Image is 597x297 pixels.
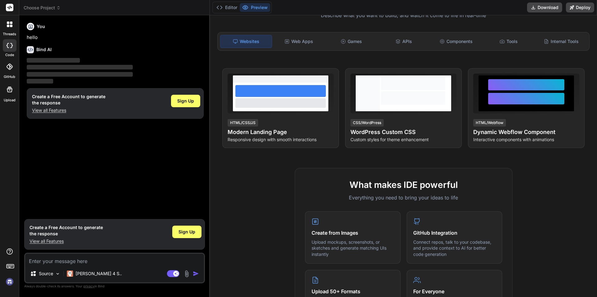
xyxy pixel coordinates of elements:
img: icon [193,271,199,277]
span: ‌ [27,72,133,77]
p: Describe what you want to build, and watch it come to life in real-time [214,12,593,20]
h4: GitHub Integration [413,229,496,237]
h6: You [37,23,45,30]
h2: What makes IDE powerful [305,178,502,191]
button: Download [527,2,562,12]
div: Web Apps [273,35,325,48]
h4: WordPress Custom CSS [350,128,456,137]
button: Deploy [566,2,594,12]
p: View all Features [30,238,103,244]
span: privacy [83,284,95,288]
button: Editor [214,3,240,12]
div: APIs [378,35,429,48]
p: Upload mockups, screenshots, or sketches and generate matching UIs instantly [312,239,394,257]
h6: Bind AI [36,46,52,53]
h4: Upload 50+ Formats [312,288,394,295]
h4: Create from Images [312,229,394,237]
button: Preview [240,3,270,12]
span: Sign Up [177,98,194,104]
div: CSS/WordPress [350,119,384,127]
label: Upload [4,98,16,103]
img: attachment [183,270,190,277]
p: hello [27,34,204,41]
img: Claude 4 Sonnet [67,271,73,277]
p: Connect repos, talk to your codebase, and provide context to AI for better code generation [413,239,496,257]
div: Tools [483,35,535,48]
div: Internal Tools [535,35,587,48]
h1: Create a Free Account to generate the response [32,93,105,106]
label: code [5,52,14,58]
h4: Modern Landing Page [228,128,334,137]
label: threads [3,31,16,37]
span: ‌ [27,79,53,84]
p: Source [39,271,53,277]
h4: For Everyone [413,288,496,295]
span: ‌ [27,65,133,69]
div: Games [326,35,377,48]
img: Pick Models [55,271,60,276]
span: ‌ [27,58,80,63]
div: Components [431,35,482,48]
h4: Dynamic Webflow Component [473,128,579,137]
div: HTML/CSS/JS [228,119,258,127]
span: Sign Up [178,229,195,235]
div: HTML/Webflow [473,119,506,127]
p: Responsive design with smooth interactions [228,137,334,143]
p: [PERSON_NAME] 4 S.. [76,271,122,277]
p: Everything you need to bring your ideas to life [305,194,502,201]
p: Always double-check its answers. Your in Bind [24,283,205,289]
span: Choose Project [24,5,61,11]
img: signin [4,276,15,287]
label: GitHub [4,74,15,79]
h1: Create a Free Account to generate the response [30,224,103,237]
p: Custom styles for theme enhancement [350,137,456,143]
p: View all Features [32,107,105,113]
div: Websites [220,35,272,48]
p: Interactive components with animations [473,137,579,143]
